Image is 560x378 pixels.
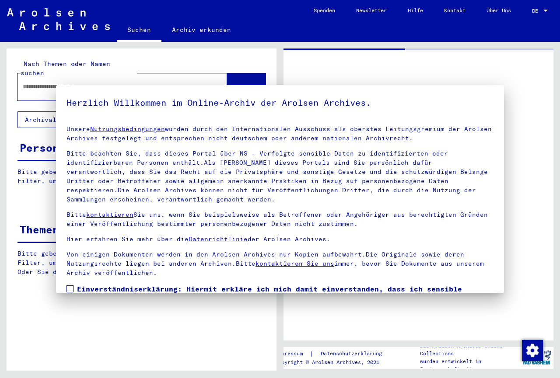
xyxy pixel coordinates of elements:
p: Unsere wurden durch den Internationalen Ausschuss als oberstes Leitungsgremium der Arolsen Archiv... [66,125,493,143]
a: kontaktieren [86,211,133,218]
a: Nutzungsbedingungen [90,125,165,133]
span: Einverständniserklärung: Hiermit erkläre ich mich damit einverstanden, dass ich sensible personen... [77,284,493,326]
p: Hier erfahren Sie mehr über die der Arolsen Archives. [66,235,493,244]
a: Datenrichtlinie [189,235,248,243]
p: Von einigen Dokumenten werden in den Arolsen Archives nur Kopien aufbewahrt.Die Originale sowie d... [66,250,493,277]
p: Bitte Sie uns, wenn Sie beispielsweise als Betroffener oder Angehöriger aus berechtigten Gründen ... [66,210,493,229]
a: kontaktieren Sie uns [255,260,334,267]
img: Zustimmung ändern [522,340,543,361]
h5: Herzlich Willkommen im Online-Archiv der Arolsen Archives. [66,96,493,110]
p: Bitte beachten Sie, dass dieses Portal über NS - Verfolgte sensible Daten zu identifizierten oder... [66,149,493,204]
